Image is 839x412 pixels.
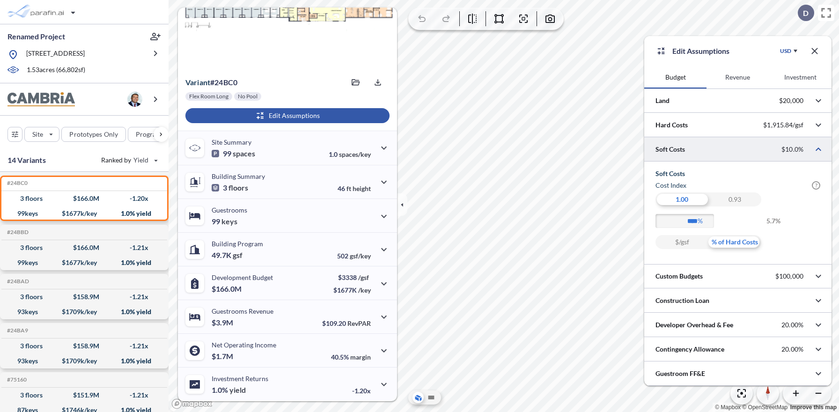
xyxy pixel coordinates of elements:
p: $1,915.84/gsf [763,121,803,129]
p: Construction Loan [655,296,709,305]
p: Prototypes Only [69,130,118,139]
p: Edit Assumptions [672,45,729,57]
p: D [803,9,809,17]
p: $20,000 [779,96,803,105]
p: 20.00% [781,321,803,329]
span: /key [358,286,371,294]
p: $109.20 [322,319,371,327]
p: Contingency Allowance [655,345,724,354]
span: ft [346,184,351,192]
span: Yield [133,155,149,165]
span: gsf [233,250,243,260]
button: Site [24,127,59,142]
a: OpenStreetMap [742,404,787,411]
p: -1.20x [352,387,371,395]
p: 46 [338,184,371,192]
h5: Click to copy the code [5,180,28,186]
span: margin [350,353,371,361]
span: gsf/key [350,252,371,260]
button: Prototypes Only [61,127,126,142]
p: Guestrooms [212,206,247,214]
span: ? [812,181,820,190]
p: Investment Returns [212,375,268,383]
p: 1.53 acres ( 66,802 sf) [27,65,85,75]
p: 14 Variants [7,154,46,166]
h5: Click to copy the code [5,376,27,383]
p: Site [32,130,43,139]
h6: Cost index [655,181,686,190]
p: Development Budget [212,273,273,281]
p: 20.00% [781,345,803,353]
div: % of Hard Costs [708,235,761,249]
p: $1.7M [212,352,235,361]
p: $1677K [333,286,371,294]
p: Building Program [212,240,263,248]
span: RevPAR [347,319,371,327]
span: /gsf [358,273,369,281]
p: Renamed Project [7,31,65,42]
p: Net Operating Income [212,341,276,349]
span: floors [228,183,248,192]
p: 99 [212,149,255,158]
p: Program [136,130,162,139]
p: [STREET_ADDRESS] [26,49,85,60]
p: Flex Room Long [189,93,228,100]
p: Guestrooms Revenue [212,307,273,315]
p: Hard Costs [655,120,688,130]
h5: Click to copy the code [5,278,29,285]
img: user logo [127,92,142,107]
p: Land [655,96,670,105]
p: 40.5% [331,353,371,361]
p: Guestroom FF&E [655,369,705,378]
div: 1.00 [655,192,708,206]
p: Custom Budgets [655,272,703,281]
p: $3338 [333,273,371,281]
h5: Click to copy the code [5,229,29,235]
p: # 24bc0 [185,78,237,87]
button: Revenue [707,66,769,88]
span: Variant [185,78,210,87]
p: 1.0% [212,385,246,395]
button: Budget [644,66,707,88]
img: BrandImage [7,92,75,107]
div: USD [780,47,791,55]
p: 99 [212,217,237,226]
a: Mapbox homepage [171,398,213,409]
button: Edit Assumptions [185,108,390,123]
p: $3.9M [212,318,235,327]
button: Aerial View [412,392,424,403]
p: $166.0M [212,284,243,294]
button: Investment [769,66,832,88]
p: Site Summary [212,138,251,146]
label: % [698,216,719,226]
span: 5.7% [766,214,820,235]
span: spaces [233,149,255,158]
span: spaces/key [339,150,371,158]
div: 0.93 [708,192,761,206]
p: $100,000 [775,272,803,280]
span: yield [229,385,246,395]
p: 3 [212,183,248,192]
a: Improve this map [790,404,837,411]
p: Building Summary [212,172,265,180]
p: Developer Overhead & Fee [655,320,733,330]
button: Site Plan [426,392,437,403]
span: keys [221,217,237,226]
a: Mapbox [715,404,741,411]
span: height [353,184,371,192]
p: 502 [337,252,371,260]
h5: Click to copy the code [5,327,28,334]
p: 1.0 [329,150,371,158]
h5: Soft Costs [655,169,820,178]
p: No Pool [238,93,258,100]
button: Ranked by Yield [94,153,164,168]
button: Program [128,127,178,142]
div: $/gsf [655,235,708,249]
p: 49.7K [212,250,243,260]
